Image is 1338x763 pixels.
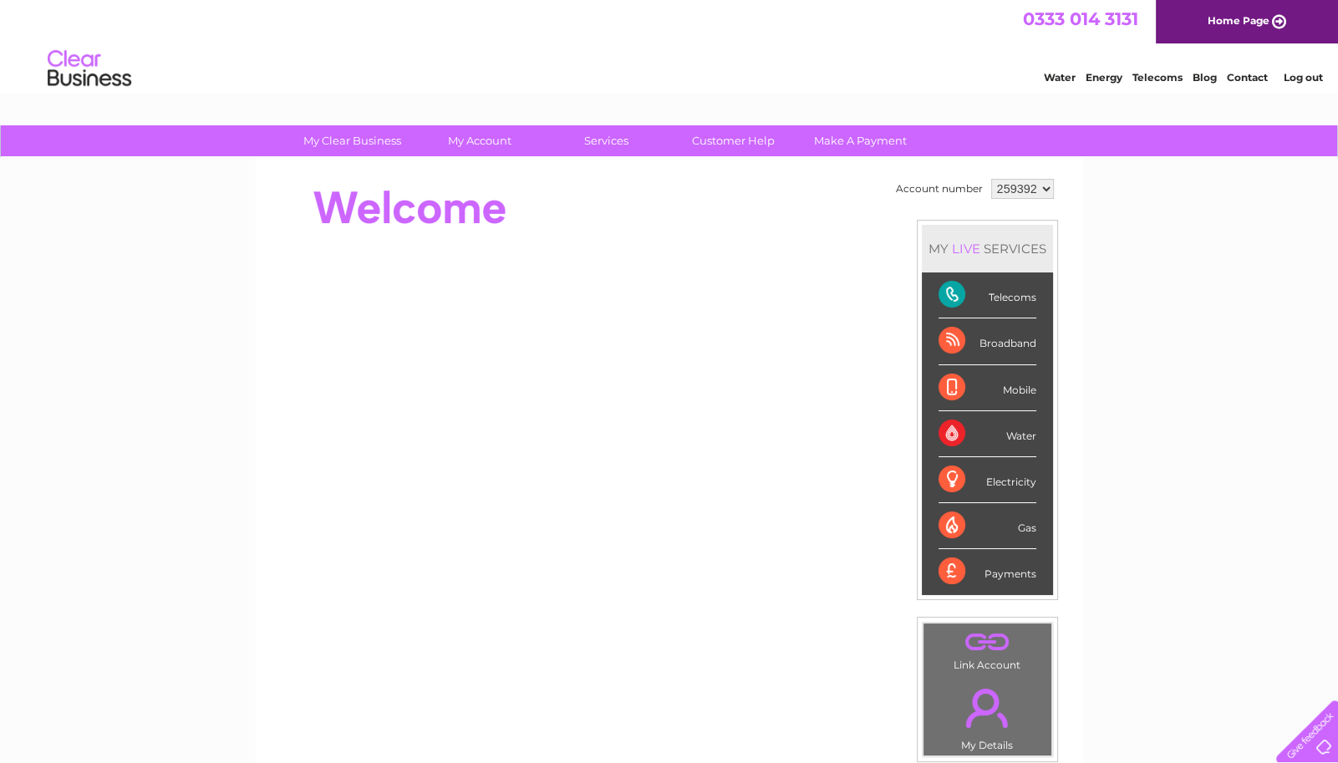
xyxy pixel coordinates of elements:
a: Make A Payment [791,125,929,156]
div: Telecoms [939,272,1036,318]
td: My Details [923,674,1052,756]
div: Electricity [939,457,1036,503]
div: LIVE [949,241,984,257]
a: Customer Help [664,125,802,156]
td: Link Account [923,623,1052,675]
a: Log out [1283,71,1322,84]
a: Water [1044,71,1076,84]
a: Contact [1227,71,1268,84]
a: . [928,679,1047,737]
div: Broadband [939,318,1036,364]
a: Telecoms [1132,71,1183,84]
div: Water [939,411,1036,457]
img: logo.png [47,43,132,94]
div: MY SERVICES [922,225,1053,272]
a: Services [537,125,675,156]
div: Mobile [939,365,1036,411]
div: Clear Business is a trading name of Verastar Limited (registered in [GEOGRAPHIC_DATA] No. 3667643... [275,9,1065,81]
a: 0333 014 3131 [1023,8,1138,29]
div: Gas [939,503,1036,549]
a: My Account [410,125,548,156]
a: Blog [1193,71,1217,84]
div: Payments [939,549,1036,594]
a: . [928,628,1047,657]
a: My Clear Business [283,125,421,156]
a: Energy [1086,71,1122,84]
td: Account number [892,175,987,203]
